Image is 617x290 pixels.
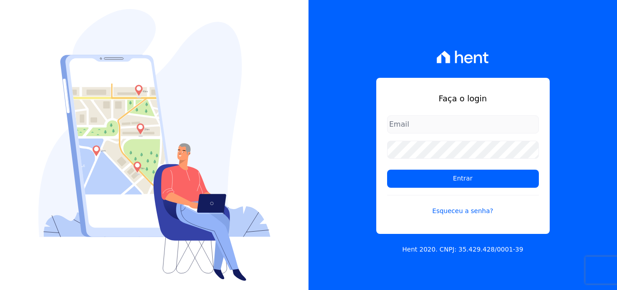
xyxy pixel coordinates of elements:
p: Hent 2020. CNPJ: 35.429.428/0001-39 [402,245,524,254]
a: Esqueceu a senha? [387,195,539,216]
img: Login [38,9,271,281]
input: Entrar [387,170,539,188]
h1: Faça o login [387,92,539,105]
input: Email [387,115,539,133]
